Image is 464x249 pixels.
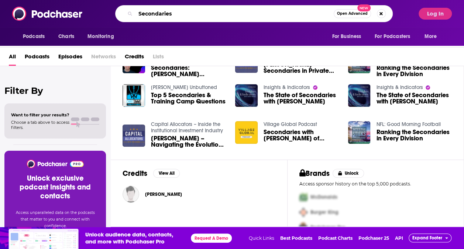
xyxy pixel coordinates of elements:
[123,183,275,206] button: Jon MadorskyJon Madorsky
[327,30,370,44] button: open menu
[87,31,114,42] span: Monitoring
[4,85,106,96] h2: Filter By
[299,169,330,178] h2: Brands
[332,31,361,42] span: For Business
[310,209,338,215] span: Burger King
[425,31,437,42] span: More
[58,51,82,66] a: Episodes
[151,121,223,134] a: Capital Allocators – Inside the Institutional Investment Industry
[419,8,452,20] button: Log In
[151,84,217,91] a: Chris Simms Unbuttoned
[151,92,227,105] a: Top 5 Secondaries & Training Camp Questions
[264,61,339,74] a: Nigel Dawn - Secondaries in Private Markets
[26,160,84,168] img: Podchaser - Follow, Share and Rate Podcasts
[412,235,442,241] span: Expand Footer
[296,205,310,220] img: Second Pro Logo
[348,121,371,144] img: Ranking the Secondaries in Every Division
[376,121,440,127] a: NFL: Good Morning Football
[191,233,232,243] button: Request A Demo
[235,84,258,107] img: The State of Secondaries with Chris Perriello
[54,30,79,44] a: Charts
[91,51,116,66] span: Networks
[11,120,69,130] span: Choose a tab above to access filters.
[358,235,389,241] a: Podchaser 25
[334,9,371,18] button: Open AdvancedNew
[18,30,54,44] button: open menu
[310,224,345,231] span: Podchaser Pro
[376,92,452,105] a: The State of Secondaries with Chris Perriello
[25,51,49,66] a: Podcasts
[264,121,317,127] a: Village Global Podcast
[145,191,182,197] span: [PERSON_NAME]
[13,209,97,229] p: Access unparalleled data on the podcasts that matter to you and connect with confidence.
[419,30,446,44] button: open menu
[151,135,227,148] span: [PERSON_NAME] – Navigating the Evolution of Private Equity Secondaries
[318,235,352,241] a: Podcast Charts
[151,65,227,77] a: Secondaries: Warum Gründer Anteile an ihren Firmen verkaufen? | Was sind & Wie funktionieren Seco...
[123,169,180,178] a: CreditsView All
[153,169,180,178] button: View All
[376,84,423,91] a: Insights & Indicators
[348,84,371,107] img: The State of Secondaries with Chris Perriello
[264,129,339,141] span: Secondaries with [PERSON_NAME] of [PERSON_NAME]
[395,235,403,241] a: API
[123,84,145,107] img: Top 5 Secondaries & Training Camp Questions
[135,8,334,20] input: Search podcasts, credits, & more...
[8,229,80,249] img: Insights visual
[296,220,310,235] img: Third Pro Logo
[376,129,452,141] a: Ranking the Secondaries in Every Division
[145,191,182,197] a: Jon Madorsky
[409,233,451,242] button: Expand Footer
[123,169,147,178] h2: Credits
[376,92,452,105] span: The State of Secondaries with [PERSON_NAME]
[264,61,339,74] span: [PERSON_NAME] - Secondaries in Private Markets
[357,4,371,11] span: New
[123,124,145,147] img: Jon Madorsky – Navigating the Evolution of Private Equity Secondaries
[11,112,69,117] span: Want to filter your results?
[375,31,410,42] span: For Podcasters
[370,30,421,44] button: open menu
[264,92,339,105] span: The State of Secondaries with [PERSON_NAME]
[296,190,310,205] img: First Pro Logo
[153,51,164,66] span: Lists
[82,30,123,44] button: open menu
[280,235,312,241] a: Best Podcasts
[376,65,452,77] a: Ranking the Secondaries in Every Division
[248,235,274,241] span: Quick Links
[115,5,393,22] div: Search podcasts, credits, & more...
[58,31,74,42] span: Charts
[264,92,339,105] a: The State of Secondaries with Chris Perriello
[125,51,144,66] a: Credits
[123,186,139,202] img: Jon Madorsky
[13,174,97,201] h3: Unlock exclusive podcast insights and contacts
[310,194,337,200] span: McDonalds
[264,84,310,91] a: Insights & Indicators
[151,65,227,77] span: Secondaries: [PERSON_NAME] [PERSON_NAME] Anteile an ihren Firmen verkaufen? | Was sind & Wie funk...
[23,31,45,42] span: Podcasts
[264,129,339,141] a: Secondaries with Matt Pellini of Hamilton Lane
[12,7,83,21] img: Podchaser - Follow, Share and Rate Podcasts
[9,51,16,66] a: All
[235,121,258,144] img: Secondaries with Matt Pellini of Hamilton Lane
[299,181,452,187] p: Access sponsor history on the top 5,000 podcasts.
[85,231,185,245] span: Unlock audience data, contacts, and more with Podchaser Pro
[151,135,227,148] a: Jon Madorsky – Navigating the Evolution of Private Equity Secondaries
[333,169,364,178] button: Unlock
[337,12,368,16] span: Open Advanced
